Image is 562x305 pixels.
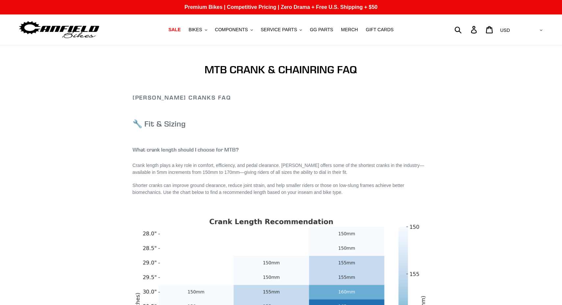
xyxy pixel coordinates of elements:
[133,162,429,176] p: Crank length plays a key role in comfort, efficiency, and pedal clearance. [PERSON_NAME] offers s...
[341,27,358,33] span: MERCH
[133,94,429,101] h2: [PERSON_NAME] Cranks FAQ
[185,25,210,34] button: BIKES
[306,25,336,34] a: GG PARTS
[215,27,248,33] span: COMPONENTS
[338,25,361,34] a: MERCH
[212,25,256,34] button: COMPONENTS
[261,27,297,33] span: SERVICE PARTS
[133,182,429,196] p: Shorter cranks can improve ground clearance, reduce joint strain, and help smaller riders or thos...
[310,27,333,33] span: GG PARTS
[133,63,429,76] h1: MTB CRANK & CHAINRING FAQ
[362,25,397,34] a: GIFT CARDS
[133,147,429,153] h4: What crank length should I choose for MTB?
[257,25,305,34] button: SERVICE PARTS
[458,22,475,37] input: Search
[18,19,100,40] img: Canfield Bikes
[366,27,394,33] span: GIFT CARDS
[165,25,184,34] a: SALE
[188,27,202,33] span: BIKES
[168,27,181,33] span: SALE
[133,119,429,129] h3: 🔧 Fit & Sizing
